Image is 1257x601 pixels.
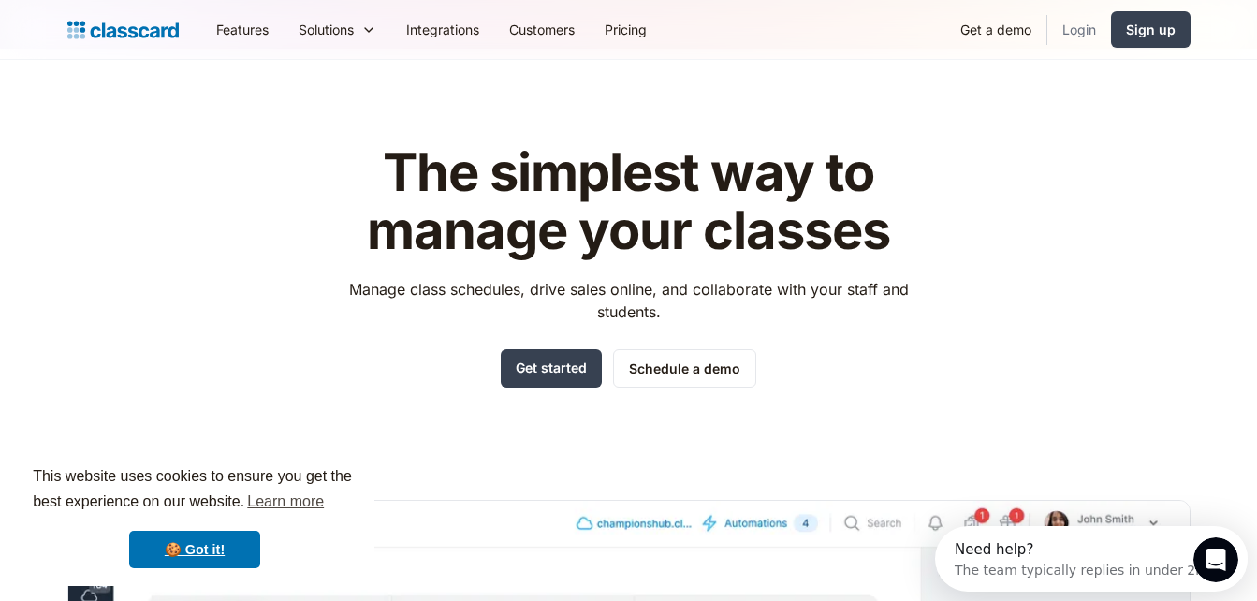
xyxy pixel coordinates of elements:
a: Get a demo [945,8,1046,51]
div: Solutions [284,8,391,51]
iframe: Intercom live chat discovery launcher [935,526,1248,592]
a: Sign up [1111,11,1191,48]
a: Integrations [391,8,494,51]
a: learn more about cookies [244,488,327,516]
a: Login [1047,8,1111,51]
iframe: Intercom live chat [1193,537,1238,582]
div: cookieconsent [15,447,374,586]
a: home [67,17,179,43]
p: Manage class schedules, drive sales online, and collaborate with your staff and students. [331,278,926,323]
a: Features [201,8,284,51]
div: Sign up [1126,20,1176,39]
div: Need help? [20,16,273,31]
div: Open Intercom Messenger [7,7,329,59]
div: Solutions [299,20,354,39]
a: Pricing [590,8,662,51]
a: Schedule a demo [613,349,756,388]
a: dismiss cookie message [129,531,260,568]
h1: The simplest way to manage your classes [331,144,926,259]
a: Customers [494,8,590,51]
span: This website uses cookies to ensure you get the best experience on our website. [33,465,357,516]
a: Get started [501,349,602,388]
div: The team typically replies in under 2m [20,31,273,51]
